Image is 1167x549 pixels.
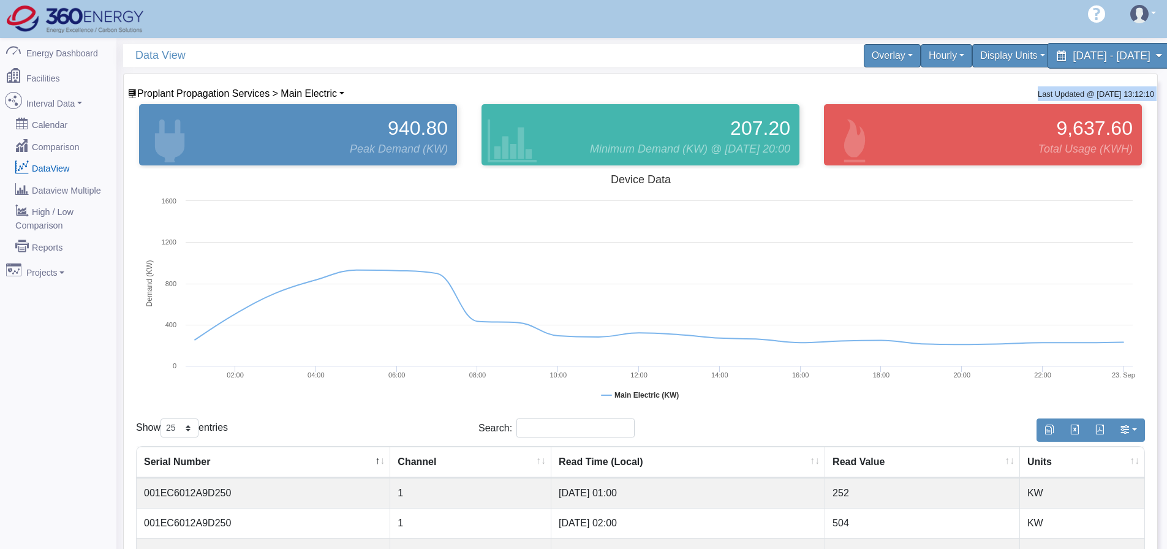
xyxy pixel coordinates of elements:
[1020,447,1144,478] th: Units : activate to sort column ascending
[630,371,648,379] text: 12:00
[551,508,825,538] td: [DATE] 02:00
[825,508,1020,538] td: 504
[308,371,325,379] text: 04:00
[350,141,448,157] span: Peak Demand (KW)
[550,371,567,379] text: 10:00
[1038,141,1133,157] span: Total Usage (KWH)
[730,113,790,143] span: 207.20
[135,44,647,67] span: Data View
[478,418,635,437] label: Search:
[1062,418,1087,442] button: Export to Excel
[825,447,1020,478] th: Read Value : activate to sort column ascending
[1038,89,1154,99] small: Last Updated @ [DATE] 13:12:10
[137,508,390,538] td: 001EC6012A9D250
[162,197,176,205] text: 1600
[162,238,176,246] text: 1200
[173,362,176,369] text: 0
[1034,371,1051,379] text: 22:00
[1112,418,1145,442] button: Show/Hide Columns
[792,371,809,379] text: 16:00
[165,321,176,328] text: 400
[127,88,344,99] a: Proplant Propagation Services > Main Electric
[825,478,1020,508] td: 252
[1020,508,1144,538] td: KW
[1020,478,1144,508] td: KW
[388,113,448,143] span: 940.80
[137,447,390,478] th: Serial Number : activate to sort column descending
[137,478,390,508] td: 001EC6012A9D250
[551,447,825,478] th: Read Time (Local) : activate to sort column ascending
[611,173,671,186] tspan: Device Data
[551,478,825,508] td: [DATE] 01:00
[137,88,337,99] span: Device List
[953,371,970,379] text: 20:00
[516,418,635,437] input: Search:
[390,447,551,478] th: Channel : activate to sort column ascending
[145,260,154,306] tspan: Demand (KW)
[469,371,486,379] text: 08:00
[590,141,790,157] span: Minimum Demand (KW) @ [DATE] 20:00
[972,44,1052,67] div: Display Units
[1130,5,1149,23] img: user-3.svg
[1112,371,1135,379] tspan: 23. Sep
[864,44,921,67] div: Overlay
[1037,418,1062,442] button: Copy to clipboard
[1073,50,1150,61] span: [DATE] - [DATE]
[165,280,176,287] text: 800
[388,371,406,379] text: 06:00
[390,478,551,508] td: 1
[136,418,228,437] label: Show entries
[390,508,551,538] td: 1
[227,371,244,379] text: 02:00
[921,44,972,67] div: Hourly
[1056,113,1133,143] span: 9,637.60
[1087,418,1112,442] button: Generate PDF
[614,391,679,399] tspan: Main Electric (KW)
[873,371,890,379] text: 18:00
[711,371,728,379] text: 14:00
[161,418,198,437] select: Showentries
